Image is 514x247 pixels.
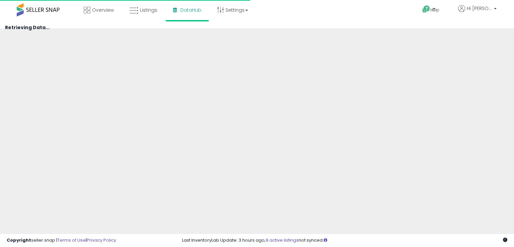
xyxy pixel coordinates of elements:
span: DataHub [180,7,201,13]
a: Hi [PERSON_NAME] [458,5,497,20]
span: Listings [140,7,157,13]
i: Get Help [422,5,430,13]
span: Overview [92,7,114,13]
span: Help [430,7,439,13]
h4: Retrieving Data... [5,25,509,30]
span: Hi [PERSON_NAME] [467,5,492,12]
